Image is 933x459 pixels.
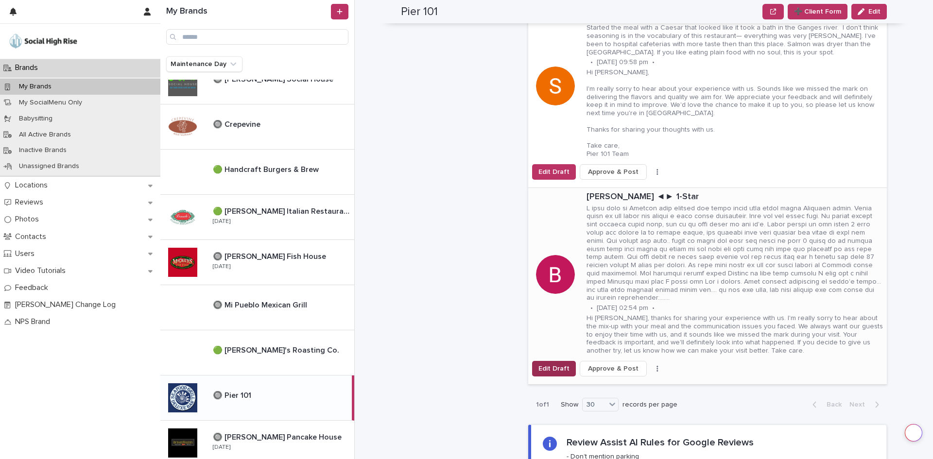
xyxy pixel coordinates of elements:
[580,164,647,180] button: Approve & Post
[160,375,354,421] a: 🔘 Pier 101🔘 Pier 101
[11,232,54,241] p: Contacts
[528,393,557,417] p: 1 of 1
[821,401,842,408] span: Back
[849,401,871,408] span: Next
[160,285,354,330] a: 🔘 Mi Pueblo Mexican Grill🔘 Mi Pueblo Mexican Grill
[538,364,570,374] span: Edit Draft
[561,401,578,409] p: Show
[11,215,47,224] p: Photos
[166,6,329,17] h1: My Brands
[583,400,606,410] div: 30
[11,83,59,91] p: My Brands
[532,361,576,376] button: Edit Draft
[528,8,887,188] a: [PERSON_NAME] ◄► 1-StarStarted the meal with a Caesar that looked like it took a bath in the Gang...
[11,300,123,309] p: [PERSON_NAME] Change Log
[11,283,56,292] p: Feedback
[788,4,847,19] button: ➕ Client Form
[588,167,639,177] span: Approve & Post
[11,162,87,170] p: Unassigned Brands
[794,7,841,17] span: ➕ Client Form
[587,314,883,355] p: Hi [PERSON_NAME], thanks for sharing your experience with us. I'm really sorry to hear about the ...
[580,361,647,376] button: Approve & Post
[213,163,321,174] p: 🟢 Handcraft Burgers & Brew
[587,68,883,158] p: Hi [PERSON_NAME], I'm really sorry to hear about your experience with us. Sounds like we missed t...
[622,401,677,409] p: records per page
[652,304,655,312] p: •
[160,240,354,285] a: 🔘 [PERSON_NAME] Fish House🔘 [PERSON_NAME] Fish House [DATE]
[538,167,570,177] span: Edit Draft
[851,4,887,19] button: Edit
[567,437,754,448] h2: Review Assist AI Rules for Google Reviews
[587,204,883,303] p: L ipsu dolo si Ametcon adip elitsed doe tempo incid utla etdol magna Aliquaen admin. Venia quisn ...
[213,299,309,310] p: 🔘 Mi Pueblo Mexican Grill
[11,249,42,258] p: Users
[160,150,354,195] a: 🟢 Handcraft Burgers & Brew🟢 Handcraft Burgers & Brew
[587,192,883,203] p: [PERSON_NAME] ◄► 1-Star
[868,8,881,15] span: Edit
[11,146,74,154] p: Inactive Brands
[166,29,348,45] input: Search
[11,266,73,275] p: Video Tutorials
[8,32,79,51] img: o5DnuTxEQV6sW9jFYBBf
[11,131,79,139] p: All Active Brands
[213,263,230,270] p: [DATE]
[160,59,354,104] a: 🔘 [PERSON_NAME] Social House🔘 [PERSON_NAME] Social House
[528,188,887,385] a: [PERSON_NAME] ◄► 1-StarL ipsu dolo si Ametcon adip elitsed doe tempo incid utla etdol magna Aliqu...
[11,99,90,107] p: My SocialMenu Only
[597,58,648,67] p: [DATE] 09:58 pm
[11,317,58,326] p: NPS Brand
[160,104,354,150] a: 🔘 Crepevine🔘 Crepevine
[213,205,352,216] p: 🟢 [PERSON_NAME] Italian Restaurant
[652,58,655,67] p: •
[532,164,576,180] button: Edit Draft
[213,444,230,451] p: [DATE]
[213,218,230,225] p: [DATE]
[213,389,253,400] p: 🔘 Pier 101
[590,304,593,312] p: •
[11,63,46,72] p: Brands
[11,115,60,123] p: Babysitting
[213,250,328,261] p: 🔘 [PERSON_NAME] Fish House
[597,304,648,312] p: [DATE] 02:54 pm
[11,198,51,207] p: Reviews
[166,56,242,72] button: Maintenance Day
[213,118,262,129] p: 🔘 Crepevine
[846,400,887,409] button: Next
[590,58,593,67] p: •
[160,330,354,375] a: 🟢 [PERSON_NAME]'s Roasting Co.🟢 [PERSON_NAME]'s Roasting Co.
[805,400,846,409] button: Back
[11,181,55,190] p: Locations
[588,364,639,374] span: Approve & Post
[587,24,883,56] p: Started the meal with a Caesar that looked like it took a bath in the Ganges river. I don’t think...
[160,195,354,240] a: 🟢 [PERSON_NAME] Italian Restaurant🟢 [PERSON_NAME] Italian Restaurant [DATE]
[213,344,341,355] p: 🟢 [PERSON_NAME]'s Roasting Co.
[213,431,344,442] p: 🔘 [PERSON_NAME] Pancake House
[401,5,438,19] h2: Pier 101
